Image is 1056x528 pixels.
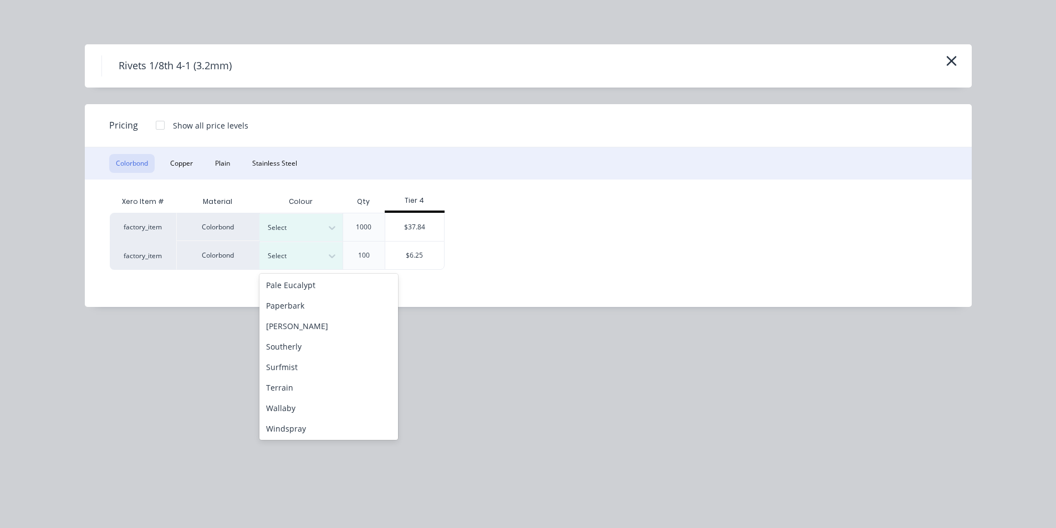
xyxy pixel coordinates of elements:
div: [PERSON_NAME] [259,316,398,336]
div: Xero Item # [110,191,176,213]
div: Windspray [259,418,398,439]
div: factory_item [110,213,176,241]
div: Southerly [259,336,398,357]
div: Woodland Grey [259,439,398,459]
div: Terrain [259,377,398,398]
div: $6.25 [385,242,445,269]
div: Colour [259,191,343,213]
div: Colorbond [176,241,259,270]
div: Tier 4 [385,196,445,206]
div: Surfmist [259,357,398,377]
div: factory_item [110,241,176,270]
div: Pale Eucalypt [259,275,398,295]
div: Qty [348,188,379,216]
div: Paperbark [259,295,398,316]
div: Colorbond [176,213,259,241]
div: Material [176,191,259,213]
h4: Rivets 1/8th 4-1 (3.2mm) [101,55,248,76]
div: 1000 [356,222,371,232]
div: Show all price levels [173,120,248,131]
button: Stainless Steel [246,154,304,173]
div: 100 [358,250,370,260]
div: Wallaby [259,398,398,418]
button: Plain [208,154,237,173]
button: Copper [164,154,200,173]
div: $37.84 [385,213,445,241]
button: Colorbond [109,154,155,173]
span: Pricing [109,119,138,132]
